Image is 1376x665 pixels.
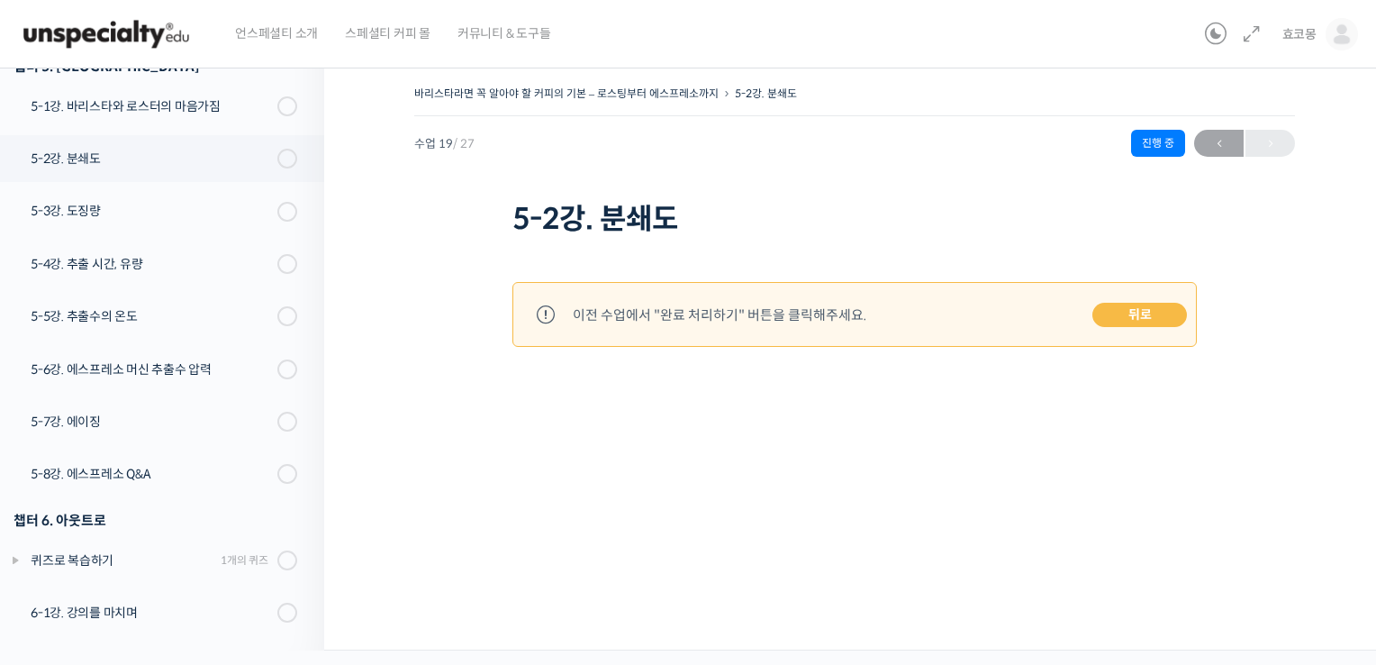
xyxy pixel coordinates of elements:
div: 6-1강. 강의를 마치며 [31,603,272,623]
a: 대화 [119,515,232,560]
a: 5-2강. 분쇄도 [735,87,797,100]
div: 이전 수업에서 "완료 처리하기" 버튼을 클릭해주세요. [573,303,866,327]
a: 바리스타라면 꼭 알아야 할 커피의 기본 – 로스팅부터 에스프레소까지 [414,87,719,100]
div: 5-2강. 분쇄도 [31,149,272,169]
span: 설정 [278,542,300,557]
span: 효코몽 [1282,26,1317,42]
div: 퀴즈로 복습하기 [31,551,215,570]
span: ← [1194,132,1244,156]
h1: 5-2강. 분쇄도 [512,202,1197,236]
a: 홈 [5,515,119,560]
a: 뒤로 [1092,303,1187,328]
span: 홈 [57,542,68,557]
div: 진행 중 [1131,130,1185,157]
span: / 27 [453,136,475,151]
div: 5-6강. 에스프레소 머신 추출수 압력 [31,360,272,379]
a: 설정 [232,515,346,560]
div: 5-7강. 에이징 [31,412,272,432]
div: 5-3강. 도징량 [31,201,272,221]
div: 5-1강. 바리스타와 로스터의 마음가짐 [31,96,272,116]
a: ←이전 [1194,130,1244,157]
div: 1개의 퀴즈 [221,551,268,569]
span: 대화 [165,543,186,558]
div: 5-8강. 에스프레소 Q&A [31,464,272,484]
div: 5-5강. 추출수의 온도 [31,306,272,326]
div: 챕터 6. 아웃트로 [14,508,297,533]
div: 5-4강. 추출 시간, 유량 [31,254,272,274]
span: 수업 19 [414,138,475,150]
